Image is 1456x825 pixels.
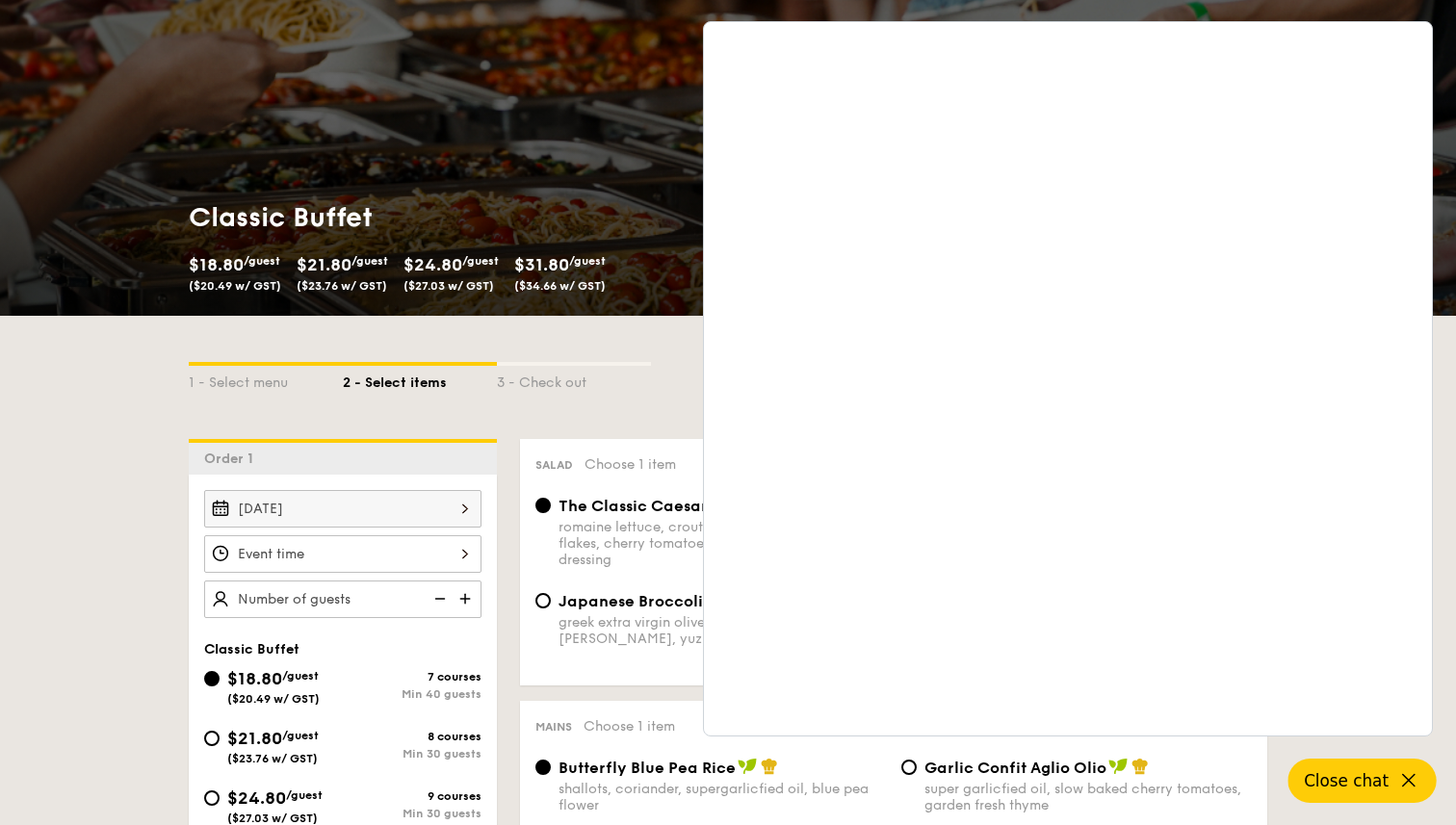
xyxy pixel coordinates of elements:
[227,752,318,765] span: ($23.76 w/ GST)
[462,254,499,268] span: /guest
[343,807,481,820] div: Min 30 guests
[286,788,323,802] span: /guest
[343,670,481,683] div: 7 courses
[204,451,261,467] span: Order 1
[535,458,573,472] span: Salad
[559,614,886,647] div: greek extra virgin olive oil, kizami [PERSON_NAME], yuzu soy-sesame dressing
[514,254,569,275] span: $31.80
[535,593,551,608] input: Japanese Broccoli Slawgreek extra virgin olive oil, kizami [PERSON_NAME], yuzu soy-sesame dressing
[424,580,453,617] img: icon-reduce.1d2dbef1.svg
[189,200,720,235] h1: Classic Buffet
[585,456,676,473] span: Choose 1 item
[535,498,551,513] input: The Classic Caesar Saladromaine lettuce, croutons, shaved parmesan flakes, cherry tomatoes, house...
[535,760,551,775] input: Butterfly Blue Pea Riceshallots, coriander, supergarlicfied oil, blue pea flower
[559,759,736,777] span: Butterfly Blue Pea Rice
[297,279,387,293] span: ($23.76 w/ GST)
[343,789,481,803] div: 9 courses
[559,781,886,813] div: shallots, coriander, supergarlicfied oil, blue pea flower
[901,760,917,775] input: Garlic Confit Aglio Oliosuper garlicfied oil, slow baked cherry tomatoes, garden fresh thyme
[559,519,886,568] div: romaine lettuce, croutons, shaved parmesan flakes, cherry tomatoes, housemade caesar dressing
[282,669,319,683] span: /guest
[189,279,281,293] span: ($20.49 w/ GST)
[738,758,757,775] img: icon-vegan.f8ff3823.svg
[1288,759,1437,803] button: Close chat
[204,641,299,657] span: Classic Buffet
[584,718,675,735] span: Choose 1 item
[559,592,743,610] span: Japanese Broccoli Slaw
[924,781,1252,813] div: super garlicfied oil, slow baked cherry tomatoes, garden fresh thyme
[227,668,282,689] span: $18.80
[227,728,282,749] span: $21.80
[204,490,481,528] input: Event date
[403,279,494,293] span: ($27.03 w/ GST)
[297,254,351,275] span: $21.80
[343,687,481,701] div: Min 40 guests
[204,580,481,618] input: Number of guests
[1108,758,1128,775] img: icon-vegan.f8ff3823.svg
[559,497,757,515] span: The Classic Caesar Salad
[403,254,462,275] span: $24.80
[343,747,481,761] div: Min 30 guests
[282,729,319,742] span: /guest
[204,535,481,573] input: Event time
[924,759,1106,777] span: Garlic Confit Aglio Olio
[227,692,320,706] span: ($20.49 w/ GST)
[453,580,481,617] img: icon-add.58712e84.svg
[351,254,388,268] span: /guest
[1304,771,1389,790] span: Close chat
[761,758,778,775] img: icon-chef-hat.a58ddaea.svg
[227,787,286,809] span: $24.80
[244,254,280,268] span: /guest
[189,254,244,275] span: $18.80
[227,812,318,825] span: ($27.03 w/ GST)
[204,671,220,686] input: $18.80/guest($20.49 w/ GST)7 coursesMin 40 guests
[204,790,220,806] input: $24.80/guest($27.03 w/ GST)9 coursesMin 30 guests
[204,731,220,746] input: $21.80/guest($23.76 w/ GST)8 coursesMin 30 guests
[497,366,651,393] div: 3 - Check out
[1131,758,1149,775] img: icon-chef-hat.a58ddaea.svg
[343,366,497,393] div: 2 - Select items
[343,730,481,743] div: 8 courses
[189,366,343,393] div: 1 - Select menu
[569,254,606,268] span: /guest
[514,279,606,293] span: ($34.66 w/ GST)
[535,720,572,734] span: Mains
